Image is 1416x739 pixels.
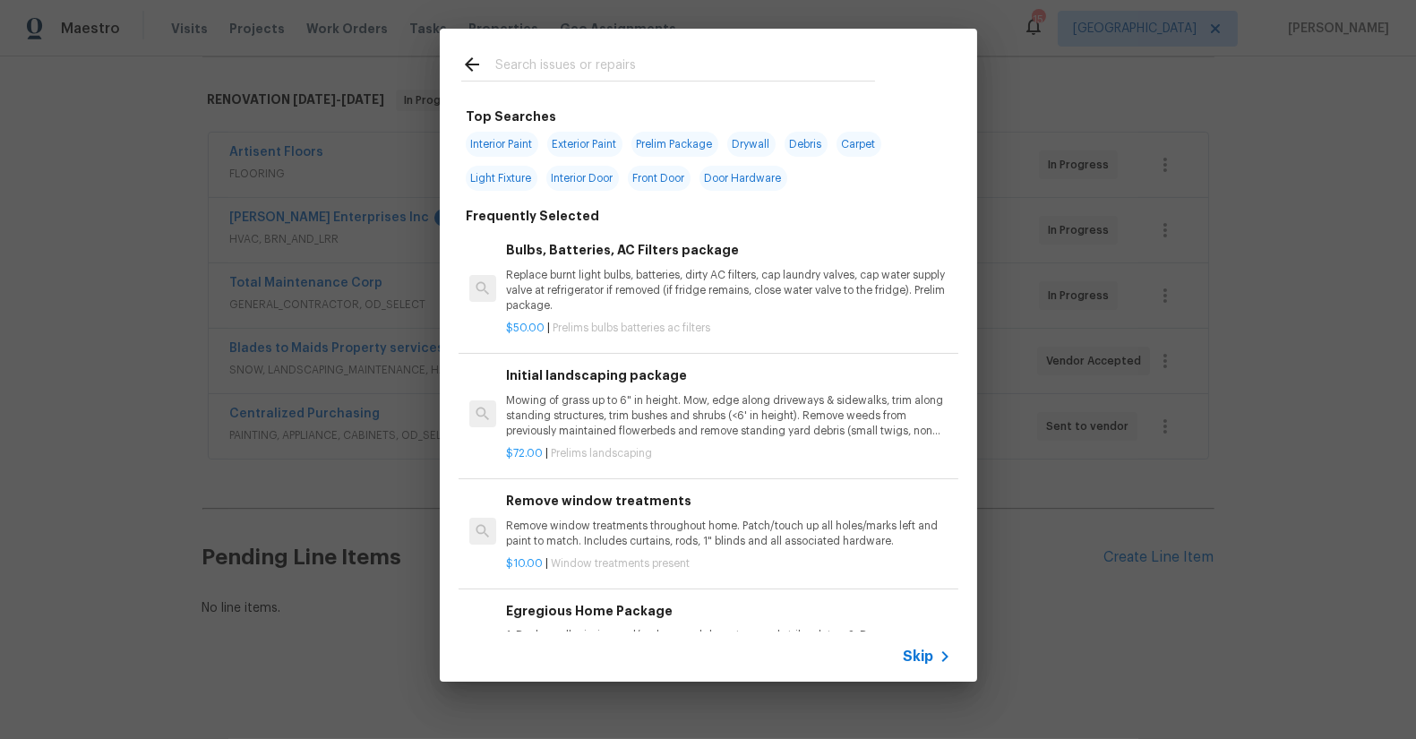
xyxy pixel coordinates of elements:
span: Light Fixture [466,166,537,191]
span: Door Hardware [699,166,787,191]
span: $10.00 [506,558,543,569]
h6: Top Searches [467,107,557,126]
span: Interior Door [546,166,619,191]
p: | [506,446,950,461]
span: Skip [904,648,934,666]
h6: Bulbs, Batteries, AC Filters package [506,240,950,260]
span: Front Door [628,166,691,191]
p: Remove window treatments throughout home. Patch/touch up all holes/marks left and paint to match.... [506,519,950,549]
input: Search issues or repairs [495,54,875,81]
p: Mowing of grass up to 6" in height. Mow, edge along driveways & sidewalks, trim along standing st... [506,393,950,439]
p: | [506,556,950,571]
span: Carpet [837,132,881,157]
span: Debris [785,132,828,157]
span: Prelim Package [631,132,718,157]
p: | [506,321,950,336]
span: Prelims bulbs batteries ac filters [553,322,710,333]
h6: Egregious Home Package [506,601,950,621]
span: Interior Paint [466,132,538,157]
span: Window treatments present [551,558,690,569]
span: Drywall [727,132,776,157]
p: Replace burnt light bulbs, batteries, dirty AC filters, cap laundry valves, cap water supply valv... [506,268,950,314]
span: $50.00 [506,322,545,333]
h6: Remove window treatments [506,491,950,511]
span: $72.00 [506,448,543,459]
h6: Frequently Selected [467,206,600,226]
span: Exterior Paint [547,132,622,157]
h6: Initial landscaping package [506,365,950,385]
p: 1. Replace all missing and/or damaged door stops and strike plates. 2. Remove any broken or damag... [506,628,950,674]
span: Prelims landscaping [551,448,652,459]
